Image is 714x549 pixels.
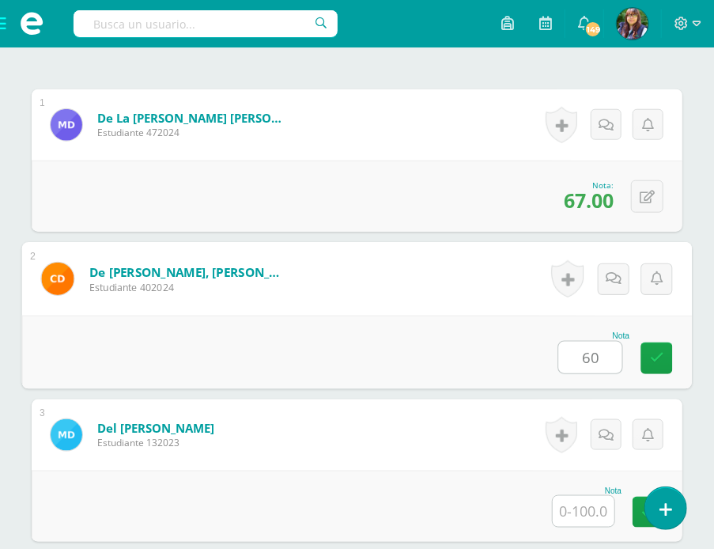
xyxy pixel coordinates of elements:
[97,110,287,126] a: de la [PERSON_NAME] [PERSON_NAME]
[97,420,214,436] a: del [PERSON_NAME]
[558,332,630,341] div: Nota
[564,180,614,191] div: Nota:
[89,280,285,294] span: Estudiante 402024
[97,436,214,449] span: Estudiante 132023
[617,8,648,40] img: d02f7b5d7dd3d7b9e4d2ee7bbdbba8a0.png
[41,263,74,295] img: 8eab85e0ca0b923c6815544f6099929c.png
[51,109,82,141] img: c209a9bd83121af7f7f9f5930656e9c3.png
[89,264,285,281] a: de [PERSON_NAME], [PERSON_NAME]
[564,187,614,214] span: 67.00
[74,10,338,37] input: Busca un usuario...
[552,487,621,495] div: Nota
[51,419,82,451] img: f4d2cde3c023ca4e12d58be0797feda8.png
[559,342,622,373] input: 0-100.0
[97,126,287,139] span: Estudiante 472024
[584,21,602,38] span: 149
[553,496,614,527] input: 0-100.0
